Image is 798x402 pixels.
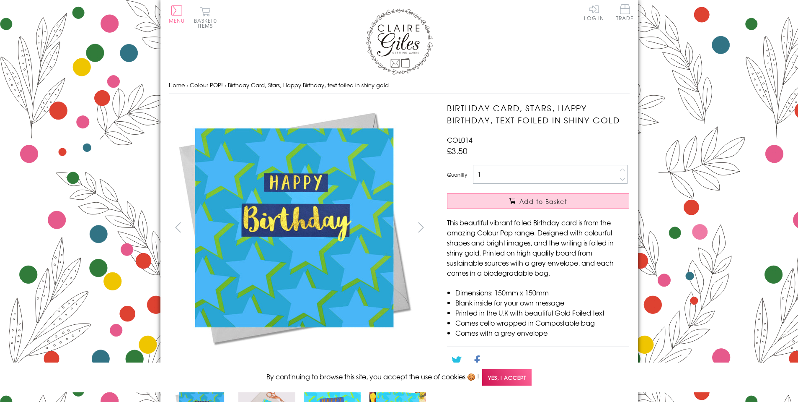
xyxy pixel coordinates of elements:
img: Claire Giles Greetings Cards [366,8,433,75]
span: › [225,81,226,89]
p: This beautiful vibrant foiled Birthday card is from the amazing Colour Pop range. Designed with c... [447,217,629,278]
a: Log In [584,4,604,21]
li: Blank inside for your own message [455,298,629,308]
span: Yes, I accept [482,369,532,386]
span: Birthday Card, Stars, Happy Birthday, text foiled in shiny gold [228,81,389,89]
span: › [186,81,188,89]
nav: breadcrumbs [169,77,630,94]
button: Add to Basket [447,193,629,209]
h1: Birthday Card, Stars, Happy Birthday, text foiled in shiny gold [447,102,629,126]
button: Basket0 items [194,7,217,28]
button: prev [169,218,188,237]
img: Birthday Card, Stars, Happy Birthday, text foiled in shiny gold [168,102,420,354]
li: Comes cello wrapped in Compostable bag [455,318,629,328]
li: Dimensions: 150mm x 150mm [455,287,629,298]
a: Colour POP! [190,81,223,89]
img: Birthday Card, Stars, Happy Birthday, text foiled in shiny gold [430,102,682,354]
button: next [411,218,430,237]
li: Comes with a grey envelope [455,328,629,338]
a: Home [169,81,185,89]
span: Menu [169,17,185,24]
li: Printed in the U.K with beautiful Gold Foiled text [455,308,629,318]
span: COL014 [447,135,473,145]
button: Menu [169,5,185,23]
label: Quantity [447,171,467,178]
span: Trade [616,4,634,21]
a: Trade [616,4,634,22]
span: Add to Basket [519,197,567,206]
span: 0 items [198,17,217,29]
span: £3.50 [447,145,467,157]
